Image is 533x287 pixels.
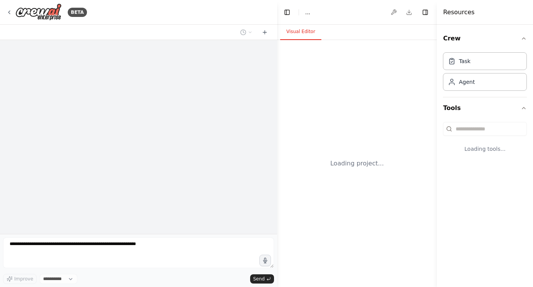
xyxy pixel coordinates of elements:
[14,276,33,282] span: Improve
[305,8,310,16] span: ...
[250,274,274,284] button: Send
[459,57,470,65] div: Task
[443,8,475,17] h4: Resources
[237,28,256,37] button: Switch to previous chat
[443,49,527,97] div: Crew
[3,274,37,284] button: Improve
[330,159,384,168] div: Loading project...
[443,28,527,49] button: Crew
[280,24,321,40] button: Visual Editor
[68,8,87,17] div: BETA
[305,8,310,16] nav: breadcrumb
[443,97,527,119] button: Tools
[443,139,527,159] div: Loading tools...
[259,255,271,266] button: Click to speak your automation idea
[282,7,292,18] button: Hide left sidebar
[15,3,62,21] img: Logo
[253,276,265,282] span: Send
[420,7,431,18] button: Hide right sidebar
[443,119,527,165] div: Tools
[259,28,271,37] button: Start a new chat
[459,78,475,86] div: Agent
